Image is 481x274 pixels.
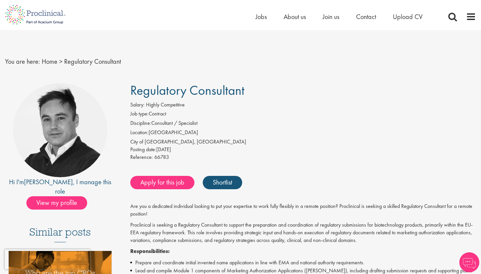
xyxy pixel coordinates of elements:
[393,12,423,21] a: Upload CV
[130,259,476,267] li: Prepare and coordinate initial invented name applications in line with EMA and national authority...
[203,176,242,189] a: Shortlist
[130,203,476,218] p: Are you a dedicated individual looking to put your expertise to work fully flexibly in a remote p...
[26,198,94,206] a: View my profile
[323,12,339,21] a: Join us
[5,57,40,66] span: You are here:
[356,12,376,21] a: Contact
[42,57,57,66] a: breadcrumb link
[29,226,91,242] h3: Similar posts
[130,146,476,154] div: [DATE]
[284,12,306,21] a: About us
[130,248,170,255] strong: Responsibilities:
[130,154,153,161] label: Reference:
[256,12,267,21] a: Jobs
[130,119,476,129] li: Consultant / Specialist
[130,146,156,153] span: Posting date:
[5,177,115,196] div: Hi I'm , I manage this role
[146,101,185,108] span: Highly Competitive
[59,57,62,66] span: >
[459,252,479,272] img: Chatbot
[130,129,149,136] label: Location:
[130,110,149,118] label: Job type:
[130,176,194,189] a: Apply for this job
[130,110,476,119] li: Contract
[64,57,121,66] span: Regulatory Consultant
[130,101,145,109] label: Salary:
[13,83,107,177] img: imeage of recruiter Peter Duvall
[130,82,245,99] span: Regulatory Consultant
[154,154,169,161] span: 66783
[26,196,87,210] span: View my profile
[5,249,90,269] iframe: reCAPTCHA
[130,221,476,244] p: Proclinical is seeking a Regulatory Consultant to support the preparation and coordination of reg...
[24,178,73,186] a: [PERSON_NAME]
[130,129,476,138] li: [GEOGRAPHIC_DATA]
[130,119,151,127] label: Discipline:
[130,138,476,146] div: City of [GEOGRAPHIC_DATA], [GEOGRAPHIC_DATA]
